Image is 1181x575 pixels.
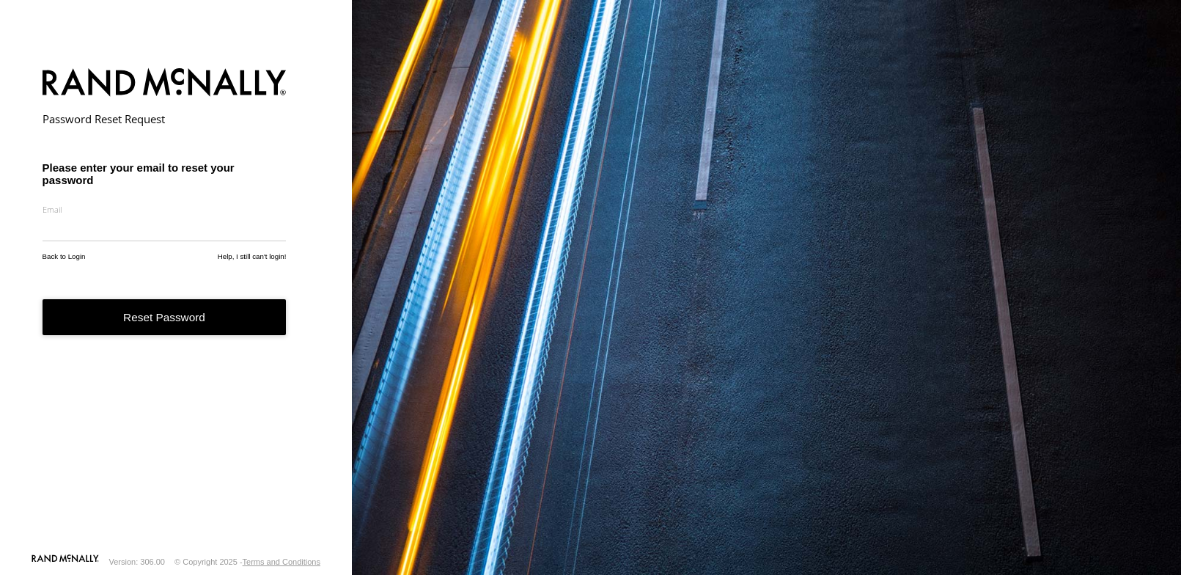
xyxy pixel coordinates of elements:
[43,65,287,103] img: Rand McNally
[109,557,165,566] div: Version: 306.00
[43,111,287,126] h2: Password Reset Request
[43,161,287,186] h3: Please enter your email to reset your password
[243,557,320,566] a: Terms and Conditions
[218,252,287,260] a: Help, I still can't login!
[174,557,320,566] div: © Copyright 2025 -
[43,204,287,215] label: Email
[43,252,86,260] a: Back to Login
[32,554,99,569] a: Visit our Website
[43,299,287,335] button: Reset Password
